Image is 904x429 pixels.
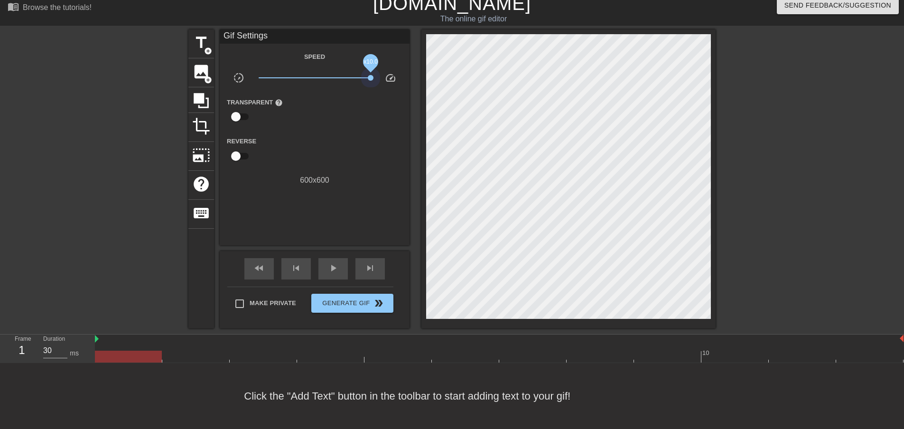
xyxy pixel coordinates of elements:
span: fast_rewind [253,262,265,274]
span: add_circle [204,47,212,55]
div: The online gif editor [306,13,641,25]
div: Gif Settings [220,29,410,44]
span: photo_size_select_large [192,146,210,164]
span: image [192,63,210,81]
div: 10 [702,348,711,358]
label: Speed [304,52,325,62]
label: Transparent [227,98,283,107]
div: 1 [15,342,29,359]
span: Generate Gif [315,298,390,309]
div: ms [70,348,79,358]
div: Frame [8,335,36,362]
span: keyboard [192,204,210,222]
span: menu_book [8,1,19,12]
a: Browse the tutorials! [8,1,92,16]
label: Reverse [227,137,256,146]
span: title [192,34,210,52]
span: x10.0 [363,58,378,65]
span: play_arrow [327,262,339,274]
img: bound-end.png [900,335,904,342]
span: skip_previous [290,262,302,274]
span: crop [192,117,210,135]
span: slow_motion_video [233,72,244,84]
span: Make Private [250,298,296,308]
span: help [275,99,283,107]
span: add_circle [204,76,212,84]
span: double_arrow [373,298,384,309]
span: speed [385,72,396,84]
label: Duration [43,336,65,342]
button: Generate Gif [311,294,393,313]
span: skip_next [364,262,376,274]
div: 600 x 600 [220,175,410,186]
div: Browse the tutorials! [23,3,92,11]
span: help [192,175,210,193]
